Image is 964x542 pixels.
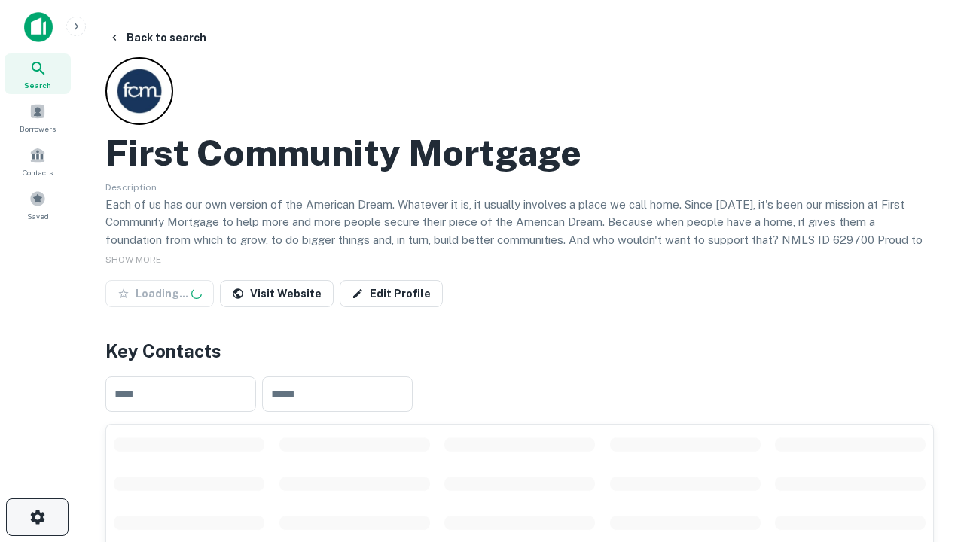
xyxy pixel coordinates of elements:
a: Borrowers [5,97,71,138]
a: Search [5,53,71,94]
h2: First Community Mortgage [105,131,581,175]
img: capitalize-icon.png [24,12,53,42]
h4: Key Contacts [105,337,934,364]
span: Borrowers [20,123,56,135]
a: Saved [5,184,71,225]
span: Search [24,79,51,91]
a: Contacts [5,141,71,181]
span: Saved [27,210,49,222]
span: Description [105,182,157,193]
p: Each of us has our own version of the American Dream. Whatever it is, it usually involves a place... [105,196,934,266]
iframe: Chat Widget [889,373,964,446]
span: Contacts [23,166,53,178]
a: Visit Website [220,280,334,307]
span: SHOW MORE [105,254,161,265]
a: Edit Profile [340,280,443,307]
button: Back to search [102,24,212,51]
